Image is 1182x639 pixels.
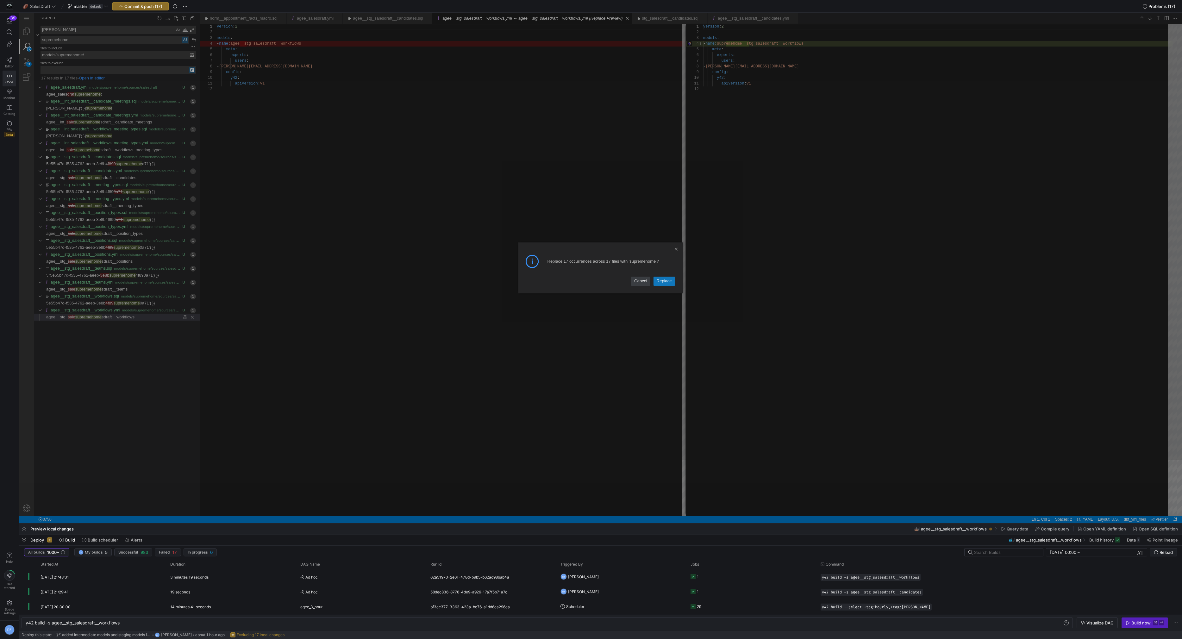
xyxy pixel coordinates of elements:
button: All builds1000+ [24,548,69,556]
button: Excluding 17 local changes [229,631,286,639]
div: DZ [560,573,567,580]
div: DZ [78,550,84,555]
button: Failed17 [155,548,181,556]
span: Editor [5,64,14,68]
span: Get started [4,582,15,590]
button: Point lineage [1144,535,1181,545]
span: Ad hoc [300,585,423,599]
div: DZ [4,625,15,635]
button: Build scheduler [79,535,121,545]
span: y42 build -s agee__stg_salesdraft__workflows [26,620,120,625]
span: Open SQL definition [1139,526,1178,531]
span: Jobs [691,562,699,567]
span: master [74,4,87,9]
div: DZ [155,632,160,637]
span: Visualize DAG [1086,620,1114,625]
span: 5 [105,550,108,555]
div: 39 [9,16,17,21]
span: [PERSON_NAME] [568,569,599,584]
span: Reload [1160,550,1173,555]
span: Space settings [3,607,16,615]
a: Editor [3,55,16,71]
span: 1000+ [47,550,59,555]
div: 1 [1137,537,1140,542]
span: [DATE] 20:30:00 [41,605,71,609]
span: 17 [172,550,177,555]
span: Build history [1089,537,1114,542]
button: Open SQL definition [1130,523,1181,534]
span: Successful [118,550,138,554]
span: added intermediate models and staging models for [PERSON_NAME] [62,633,151,637]
y42-duration: 3 minutes 19 seconds [170,575,209,579]
span: Deploy [30,537,44,542]
a: Replace [635,264,656,273]
input: Search Builds [974,550,1038,555]
span: My builds [85,550,103,554]
span: Help [5,560,13,563]
span: agee_3_hour [300,599,322,614]
div: Replace 17 occurrences across 17 files with 'supremehome'? [528,245,640,252]
a: Code [3,71,16,86]
span: Failed [159,550,170,554]
span: Command [826,562,844,567]
span: about 1 hour ago [195,633,225,637]
div: 1 [697,569,699,584]
span: Open YAML definition [1083,526,1126,531]
span: Build [65,537,75,542]
button: DZ [3,623,16,636]
a: Spacesettings [3,598,16,618]
span: 🏈 [23,4,28,9]
span: Build scheduler [88,537,118,542]
span: Code [5,80,13,84]
span: [DATE] 21:29:41 [41,590,69,594]
span: Run Id [430,562,441,567]
div: 62a51970-2e61-478d-b9b5-b62ad986ab4a [427,569,557,584]
span: default [89,4,103,9]
div: DZ [560,588,567,595]
button: DZMy builds5 [74,548,112,556]
button: masterdefault [66,2,110,10]
span: DAG Name [300,562,320,567]
span: PRs [7,128,12,131]
div: 4ae1c4bf-d7c4-4871-a338-7541d651fde8 [427,614,557,629]
span: – [1078,550,1080,555]
span: agee__stg_salesdraft__workflows [921,526,987,531]
span: All builds [28,550,45,554]
span: [PERSON_NAME] [161,633,192,637]
li: Close Dialog [654,233,661,240]
div: 58dec836-8776-4de9-a926-17a7f5b71a7c [427,584,557,599]
span: Problems (17) [1148,4,1175,9]
span: SalesDraft [30,4,50,9]
div: bf3ce377-3363-423a-be76-a1dd6ca296ea [427,599,557,614]
kbd: ⌘ [1153,620,1158,625]
button: Data1 [1124,535,1143,545]
span: Triggered By [560,562,583,567]
span: pw_3_hour [300,614,319,629]
button: added intermediate models and staging models for [PERSON_NAME]DZ[PERSON_NAME]about 1 hour ago [55,631,226,639]
input: Start datetime [1050,550,1076,555]
span: [DATE] 21:48:31 [41,575,69,579]
span: agee__stg_salesdraft__workflows [1016,537,1082,542]
button: 🏈SalesDraft [22,2,58,10]
button: 39 [3,15,16,27]
input: End datetime [1081,550,1123,555]
a: Catalog [3,102,16,118]
span: y42 build -s agee__stg_salesdraft__candidates [822,590,922,594]
span: Ad hoc [300,570,423,585]
span: Preview local changes [30,526,74,531]
span: [PERSON_NAME] [568,584,599,599]
button: Build [57,535,78,545]
kbd: ⏎ [1159,620,1164,625]
button: Query data [998,523,1031,534]
button: Help [3,550,16,566]
div: 29 [697,599,701,614]
button: Build now⌘⏎ [1122,617,1168,628]
y42-duration: 14 minutes 41 seconds [170,605,211,609]
span: y42 build --select +tag:hourly,+tag:[PERSON_NAME] [822,605,930,609]
button: Build history [1086,535,1123,545]
span: Point lineage [1153,537,1178,542]
span: Scheduler [566,599,584,614]
button: Successful983 [114,548,152,556]
span: 983 [141,550,148,555]
button: Visualize DAG [1077,617,1118,628]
